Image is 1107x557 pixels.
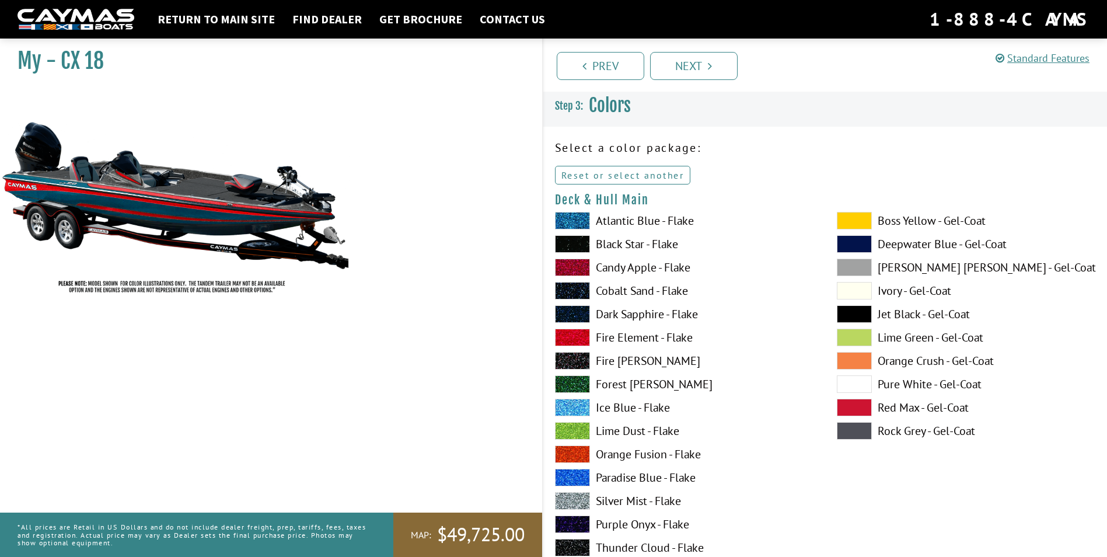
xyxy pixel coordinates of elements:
label: Atlantic Blue - Flake [555,212,813,229]
a: Find Dealer [287,12,368,27]
label: Fire [PERSON_NAME] [555,352,813,370]
a: Standard Features [996,51,1089,65]
p: Select a color package: [555,139,1096,156]
img: white-logo-c9c8dbefe5ff5ceceb0f0178aa75bf4bb51f6bca0971e226c86eb53dfe498488.png [18,9,134,30]
label: Orange Crush - Gel-Coat [837,352,1095,370]
label: Boss Yellow - Gel-Coat [837,212,1095,229]
a: Contact Us [474,12,551,27]
label: Paradise Blue - Flake [555,469,813,486]
label: Cobalt Sand - Flake [555,282,813,300]
label: Ice Blue - Flake [555,399,813,416]
a: Prev [557,52,644,80]
label: Candy Apple - Flake [555,259,813,276]
p: *All prices are Retail in US Dollars and do not include dealer freight, prep, tariffs, fees, taxe... [18,517,367,552]
label: [PERSON_NAME] [PERSON_NAME] - Gel-Coat [837,259,1095,276]
label: Purple Onyx - Flake [555,516,813,533]
label: Fire Element - Flake [555,329,813,346]
span: $49,725.00 [437,523,525,547]
a: Next [650,52,738,80]
label: Pure White - Gel-Coat [837,375,1095,393]
label: Silver Mist - Flake [555,492,813,510]
label: Lime Dust - Flake [555,422,813,440]
label: Black Star - Flake [555,235,813,253]
label: Jet Black - Gel-Coat [837,305,1095,323]
label: Deepwater Blue - Gel-Coat [837,235,1095,253]
label: Red Max - Gel-Coat [837,399,1095,416]
label: Orange Fusion - Flake [555,445,813,463]
label: Thunder Cloud - Flake [555,539,813,556]
h1: My - CX 18 [18,48,513,74]
span: MAP: [411,529,431,541]
h4: Deck & Hull Main [555,193,1096,207]
label: Lime Green - Gel-Coat [837,329,1095,346]
a: Reset or select another [555,166,691,184]
label: Forest [PERSON_NAME] [555,375,813,393]
a: Return to main site [152,12,281,27]
div: 1-888-4CAYMAS [930,6,1089,32]
a: Get Brochure [373,12,468,27]
label: Ivory - Gel-Coat [837,282,1095,300]
a: MAP:$49,725.00 [393,513,542,557]
label: Rock Grey - Gel-Coat [837,422,1095,440]
label: Dark Sapphire - Flake [555,305,813,323]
